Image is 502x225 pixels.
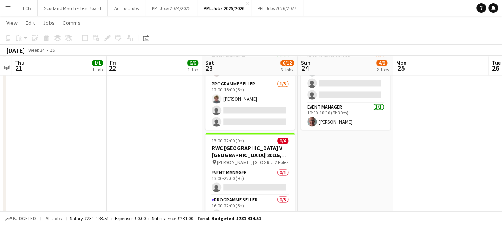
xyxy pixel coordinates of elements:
[43,19,55,26] span: Jobs
[281,67,294,73] div: 3 Jobs
[14,59,24,66] span: Thu
[300,63,310,73] span: 24
[396,59,407,66] span: Mon
[70,215,261,221] div: Salary £231 183.51 + Expenses £0.00 + Subsistence £231.00 =
[301,59,310,66] span: Sun
[395,63,407,73] span: 25
[92,60,103,66] span: 1/1
[277,138,288,144] span: 0/4
[377,67,389,73] div: 2 Jobs
[6,46,25,54] div: [DATE]
[492,59,501,66] span: Tue
[204,63,214,73] span: 23
[6,19,18,26] span: View
[16,0,38,16] button: ECB
[251,0,303,16] button: PPL Jobs 2026/2027
[40,18,58,28] a: Jobs
[4,214,37,223] button: Budgeted
[26,47,46,53] span: Week 34
[205,168,295,195] app-card-role: Event Manager0/113:00-22:00 (9h)
[205,79,295,130] app-card-role: Programme Seller1/312:00-18:00 (6h)[PERSON_NAME]
[92,67,103,73] div: 1 Job
[44,215,63,221] span: All jobs
[108,0,145,16] button: Ad Hoc Jobs
[212,138,244,144] span: 13:00-22:00 (9h)
[22,18,38,28] a: Edit
[3,18,21,28] a: View
[38,0,108,16] button: Scotland Match - Test Board
[376,60,387,66] span: 4/8
[188,67,198,73] div: 1 Job
[145,0,197,16] button: PPL Jobs 2024/2025
[205,59,214,66] span: Sat
[109,63,116,73] span: 22
[490,63,501,73] span: 26
[26,19,35,26] span: Edit
[187,60,198,66] span: 6/6
[205,144,295,159] h3: RWC [GEOGRAPHIC_DATA] V [GEOGRAPHIC_DATA] 20:15, [GEOGRAPHIC_DATA]
[275,159,288,165] span: 2 Roles
[301,103,390,130] app-card-role: Event Manager1/110:00-18:30 (8h30m)[PERSON_NAME]
[301,52,390,103] app-card-role: Programme Seller1/310:00-16:00 (6h)[PERSON_NAME]
[197,215,261,221] span: Total Budgeted £231 414.51
[217,159,275,165] span: [PERSON_NAME], [GEOGRAPHIC_DATA]
[13,216,36,221] span: Budgeted
[197,0,251,16] button: PPL Jobs 2025/2026
[110,59,116,66] span: Fri
[60,18,84,28] a: Comms
[63,19,81,26] span: Comms
[280,60,294,66] span: 6/12
[13,63,24,73] span: 21
[50,47,58,53] div: BST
